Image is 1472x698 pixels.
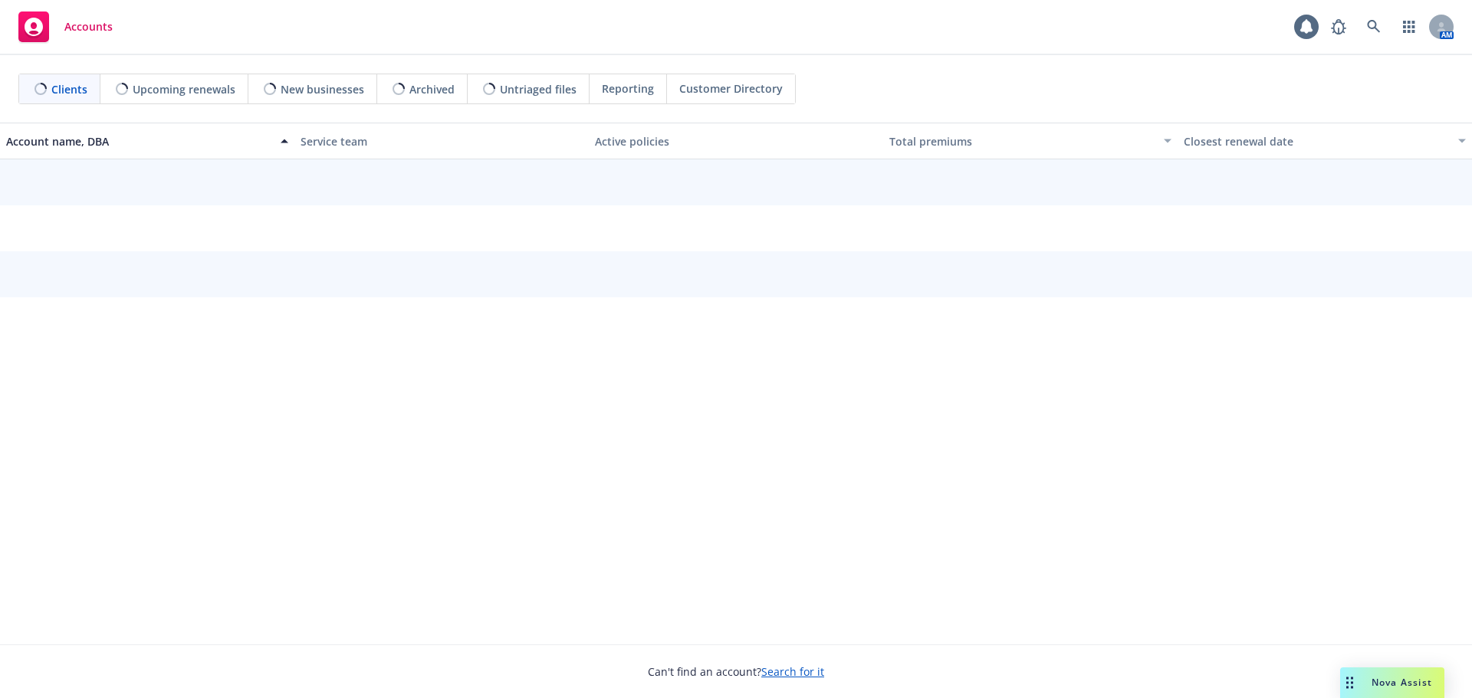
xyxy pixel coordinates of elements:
div: Drag to move [1340,667,1359,698]
span: Customer Directory [679,80,783,97]
a: Search for it [761,664,824,679]
a: Switch app [1394,11,1424,42]
a: Accounts [12,5,119,48]
span: Clients [51,81,87,97]
span: New businesses [281,81,364,97]
button: Total premiums [883,123,1178,159]
div: Service team [301,133,583,149]
button: Service team [294,123,589,159]
span: Reporting [602,80,654,97]
span: Nova Assist [1372,676,1432,689]
button: Nova Assist [1340,667,1444,698]
span: Can't find an account? [648,664,824,680]
div: Active policies [595,133,877,149]
a: Report a Bug [1323,11,1354,42]
span: Untriaged files [500,81,577,97]
div: Closest renewal date [1184,133,1449,149]
button: Active policies [589,123,883,159]
button: Closest renewal date [1178,123,1472,159]
span: Archived [409,81,455,97]
div: Account name, DBA [6,133,271,149]
span: Accounts [64,21,113,33]
a: Search [1359,11,1389,42]
div: Total premiums [889,133,1155,149]
span: Upcoming renewals [133,81,235,97]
